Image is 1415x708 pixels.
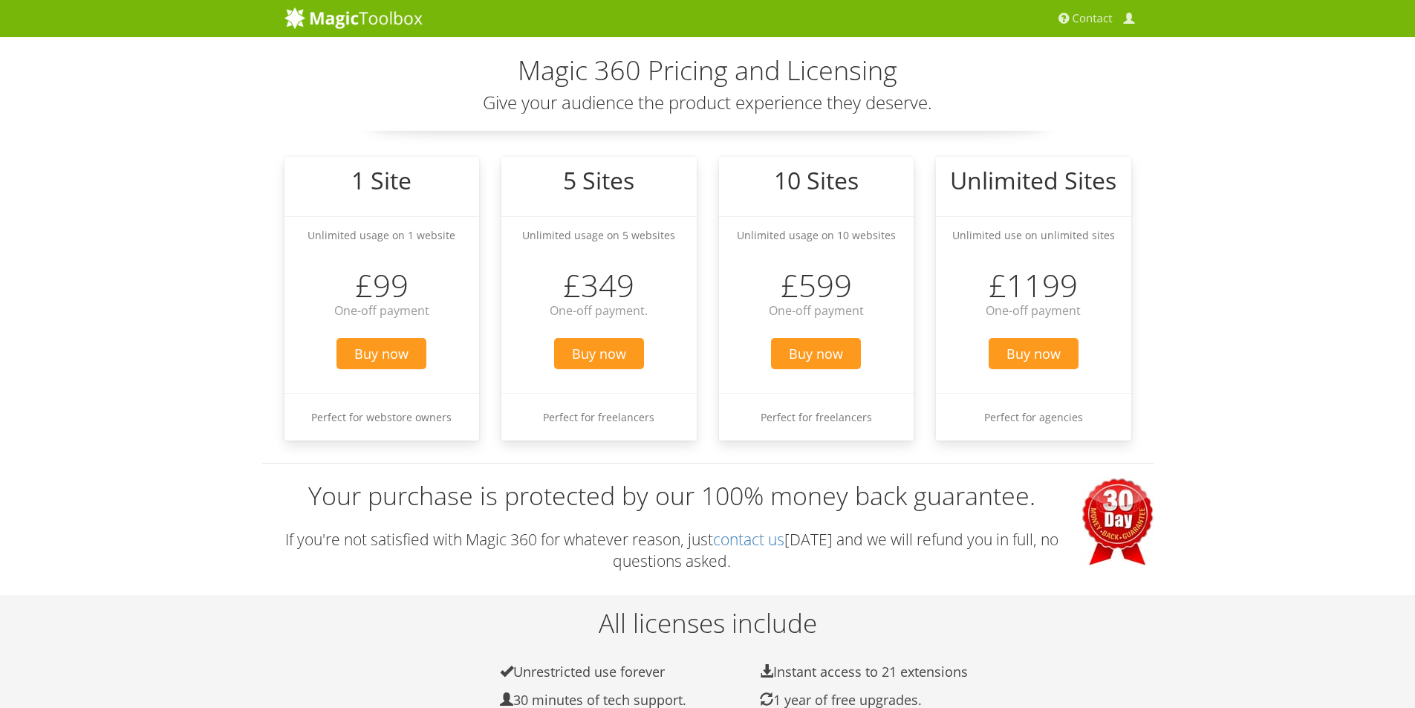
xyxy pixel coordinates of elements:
big: 5 Sites [563,164,634,196]
a: contact us [713,529,784,550]
span: Buy now [336,338,426,369]
h3: Give your audience the product experience they deserve. [284,93,1131,112]
h2: All licenses include [262,609,1154,638]
li: Unlimited usage on 5 websites [501,216,697,253]
big: 10 Sites [774,164,859,196]
span: One-off payment [334,302,429,319]
li: Unlimited usage on 10 websites [719,216,914,253]
img: 30 days money-back guarantee [1082,478,1154,565]
span: Buy now [554,338,644,369]
li: Instant access to 21 extensions [726,663,986,681]
span: One-off payment. [550,302,648,319]
li: Perfect for webstore owners [284,393,480,441]
span: Buy now [771,338,861,369]
img: MagicToolbox.com - Image tools for your website [284,7,423,29]
h2: Magic 360 Pricing and Licensing [284,56,1131,85]
span: One-off payment [769,302,864,319]
span: Buy now [989,338,1079,369]
li: Unlimited use on unlimited sites [936,216,1131,253]
li: Unlimited usage on 1 website [284,216,480,253]
big: 1 Site [351,164,412,196]
li: Unrestricted use forever [466,663,726,681]
span: Contact [1073,11,1113,26]
li: Perfect for freelancers [719,393,914,441]
big: Unlimited Sites [950,164,1116,196]
li: Perfect for freelancers [501,393,697,441]
h3: Your purchase is protected by our 100% money back guarantee. [262,478,1154,514]
h3: £599 [719,268,914,302]
h3: £349 [501,268,697,302]
h3: £1199 [936,268,1131,302]
p: If you're not satisfied with Magic 360 for whatever reason, just [DATE] and we will refund you in... [262,529,1154,573]
h3: £99 [284,268,480,302]
span: One-off payment [986,302,1081,319]
li: Perfect for agencies [936,393,1131,441]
